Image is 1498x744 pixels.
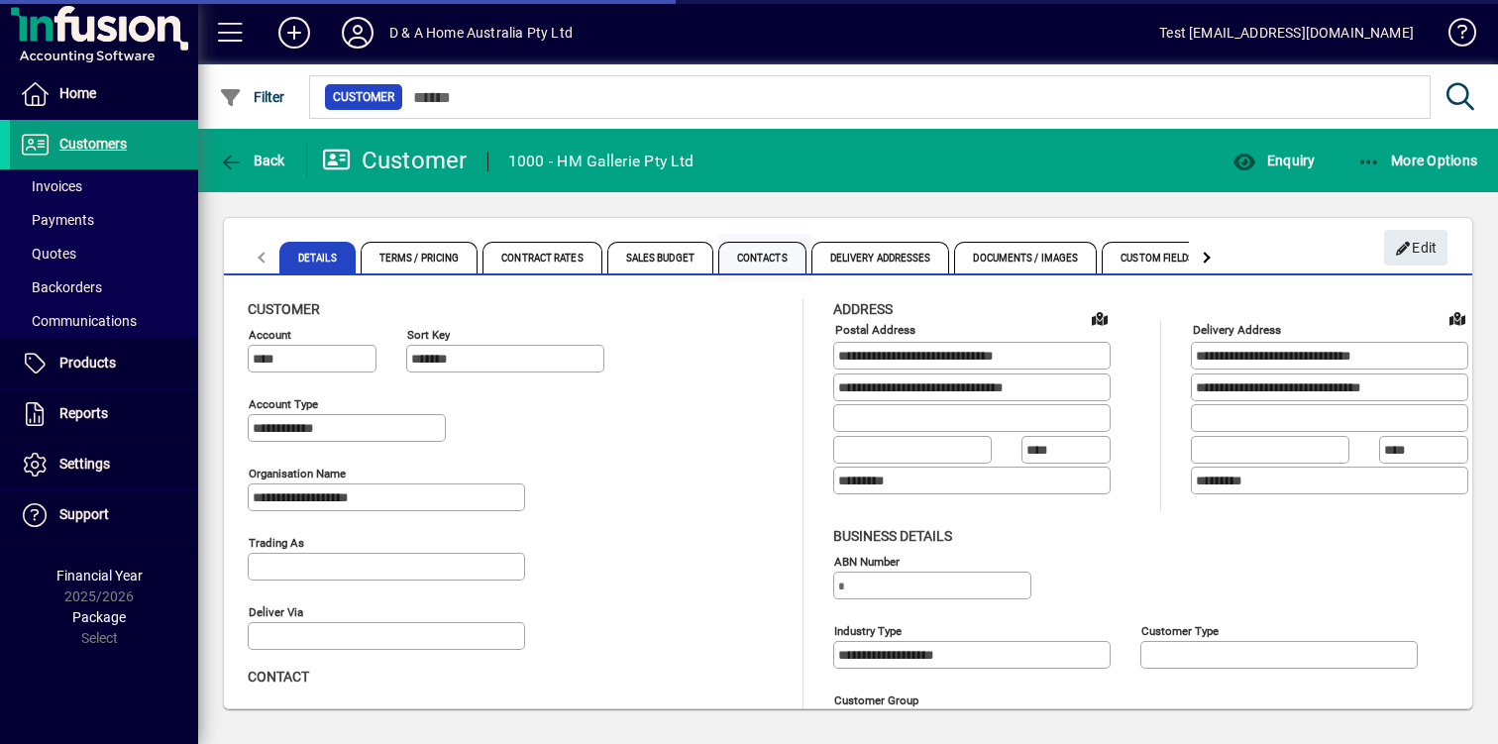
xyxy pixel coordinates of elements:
[322,145,468,176] div: Customer
[219,89,285,105] span: Filter
[10,304,198,338] a: Communications
[1159,17,1414,49] div: Test [EMAIL_ADDRESS][DOMAIN_NAME]
[59,405,108,421] span: Reports
[10,339,198,388] a: Products
[10,203,198,237] a: Payments
[219,153,285,168] span: Back
[811,242,950,273] span: Delivery Addresses
[10,237,198,270] a: Quotes
[1434,4,1473,68] a: Knowledge Base
[248,301,320,317] span: Customer
[10,490,198,540] a: Support
[1442,302,1473,334] a: View on map
[834,623,902,637] mat-label: Industry type
[20,279,102,295] span: Backorders
[389,17,573,49] div: D & A Home Australia Pty Ltd
[279,242,356,273] span: Details
[1395,232,1438,265] span: Edit
[482,242,601,273] span: Contract Rates
[10,389,198,439] a: Reports
[407,328,450,342] mat-label: Sort key
[333,87,394,107] span: Customer
[214,79,290,115] button: Filter
[20,313,137,329] span: Communications
[718,242,806,273] span: Contacts
[1084,302,1116,334] a: View on map
[10,440,198,489] a: Settings
[1352,143,1483,178] button: More Options
[1384,230,1447,266] button: Edit
[249,328,291,342] mat-label: Account
[508,146,695,177] div: 1000 - HM Gallerie Pty Ltd
[834,554,900,568] mat-label: ABN Number
[249,467,346,480] mat-label: Organisation name
[1102,242,1213,273] span: Custom Fields
[1357,153,1478,168] span: More Options
[1232,153,1315,168] span: Enquiry
[20,246,76,262] span: Quotes
[56,568,143,584] span: Financial Year
[263,15,326,51] button: Add
[1228,143,1320,178] button: Enquiry
[326,15,389,51] button: Profile
[249,605,303,619] mat-label: Deliver via
[59,355,116,371] span: Products
[1141,623,1219,637] mat-label: Customer type
[833,528,952,544] span: Business details
[10,169,198,203] a: Invoices
[249,536,304,550] mat-label: Trading as
[249,397,318,411] mat-label: Account Type
[59,456,110,472] span: Settings
[214,143,290,178] button: Back
[607,242,713,273] span: Sales Budget
[834,692,918,706] mat-label: Customer group
[10,270,198,304] a: Backorders
[20,212,94,228] span: Payments
[20,178,82,194] span: Invoices
[361,242,479,273] span: Terms / Pricing
[59,136,127,152] span: Customers
[248,669,309,685] span: Contact
[10,69,198,119] a: Home
[59,506,109,522] span: Support
[833,301,893,317] span: Address
[59,85,96,101] span: Home
[954,242,1097,273] span: Documents / Images
[72,609,126,625] span: Package
[198,143,307,178] app-page-header-button: Back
